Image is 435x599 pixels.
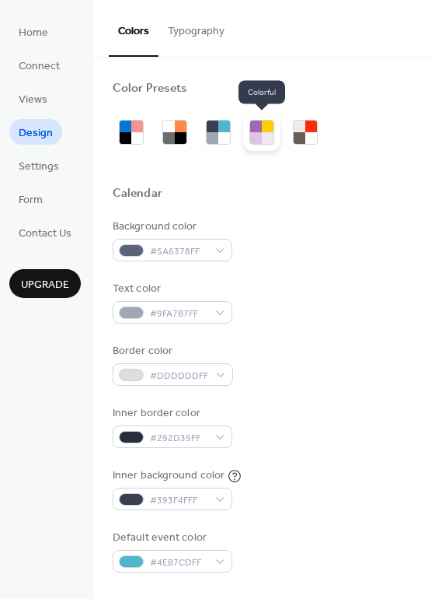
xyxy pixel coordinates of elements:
a: Contact Us [9,219,81,245]
span: #5A6378FF [150,243,207,260]
span: Home [19,25,48,41]
span: Contact Us [19,226,71,242]
div: Border color [113,343,230,359]
span: Views [19,92,47,108]
span: #9FA7B7FF [150,306,207,322]
a: Form [9,186,52,212]
a: Settings [9,152,68,178]
span: #393F4FFF [150,492,207,509]
div: Text color [113,281,229,297]
span: #4EB7CDFF [150,555,207,571]
button: Upgrade [9,269,81,298]
span: #DDDDDDFF [150,368,208,384]
div: Inner background color [113,468,224,484]
div: Default event color [113,530,229,546]
div: Color Presets [113,81,187,97]
span: #292D39FF [150,430,207,447]
div: Background color [113,219,229,235]
span: Connect [19,58,60,75]
div: Calendar [113,186,162,202]
span: Settings [19,159,59,175]
span: Form [19,192,43,208]
a: Views [9,86,57,111]
span: Design [19,125,53,142]
span: Colorful [238,81,285,104]
span: Upgrade [21,277,69,293]
a: Home [9,19,57,44]
a: Design [9,119,62,145]
div: Inner border color [113,405,229,422]
a: Connect [9,52,69,78]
